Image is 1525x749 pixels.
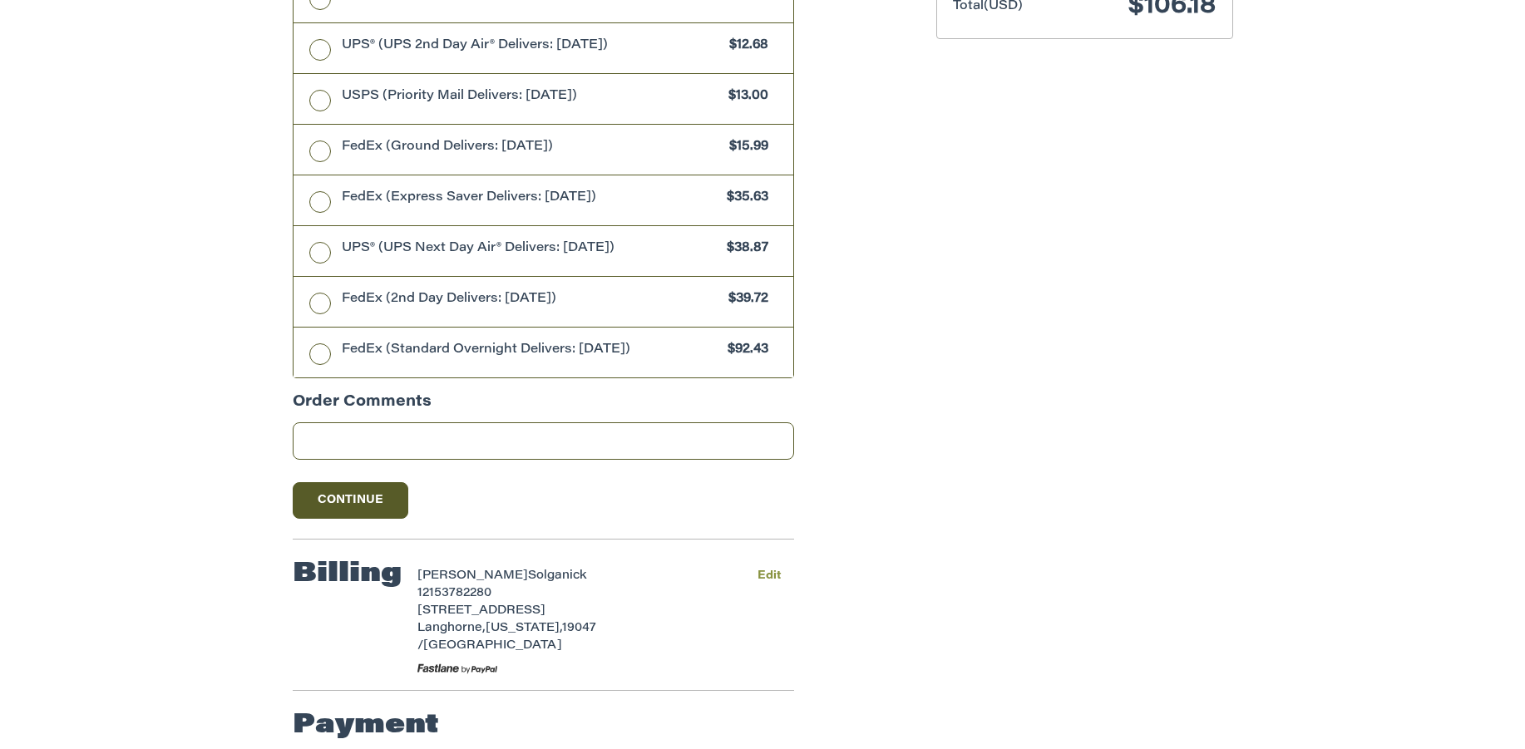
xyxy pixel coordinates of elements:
span: FedEx (Express Saver Delivers: [DATE]) [342,189,719,208]
button: Continue [293,482,409,519]
span: [GEOGRAPHIC_DATA] [423,640,562,652]
span: USPS (Priority Mail Delivers: [DATE]) [342,87,721,106]
span: Langhorne, [417,623,486,634]
span: 12153782280 [417,588,491,599]
span: [US_STATE], [486,623,562,634]
h2: Payment [293,709,439,742]
span: Solganick [528,570,587,582]
span: $15.99 [722,138,769,157]
span: $39.72 [721,290,769,309]
span: $92.43 [720,341,769,360]
span: [STREET_ADDRESS] [417,605,545,617]
span: UPS® (UPS Next Day Air® Delivers: [DATE]) [342,239,719,259]
h2: Billing [293,558,402,591]
span: $35.63 [719,189,769,208]
span: $38.87 [719,239,769,259]
span: UPS® (UPS 2nd Day Air® Delivers: [DATE]) [342,37,722,56]
span: [PERSON_NAME] [417,570,528,582]
span: $12.68 [722,37,769,56]
span: $13.00 [721,87,769,106]
span: FedEx (Standard Overnight Delivers: [DATE]) [342,341,720,360]
span: FedEx (2nd Day Delivers: [DATE]) [342,290,721,309]
legend: Order Comments [293,392,432,422]
button: Edit [745,564,794,588]
span: FedEx (Ground Delivers: [DATE]) [342,138,722,157]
